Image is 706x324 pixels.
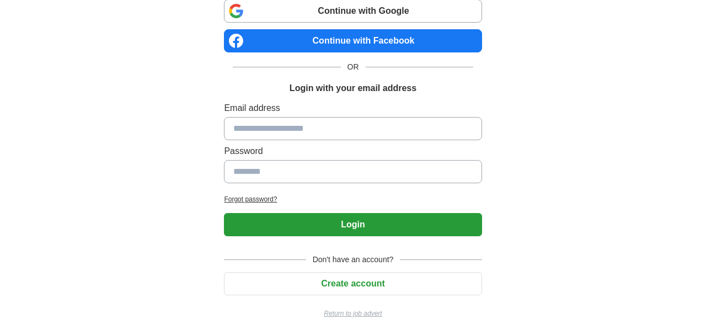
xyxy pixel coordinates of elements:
[224,29,482,52] a: Continue with Facebook
[224,272,482,295] button: Create account
[224,194,482,204] a: Forgot password?
[224,213,482,236] button: Login
[290,82,416,95] h1: Login with your email address
[306,254,400,265] span: Don't have an account?
[224,145,482,158] label: Password
[224,279,482,288] a: Create account
[224,309,482,318] a: Return to job advert
[224,102,482,115] label: Email address
[341,61,366,73] span: OR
